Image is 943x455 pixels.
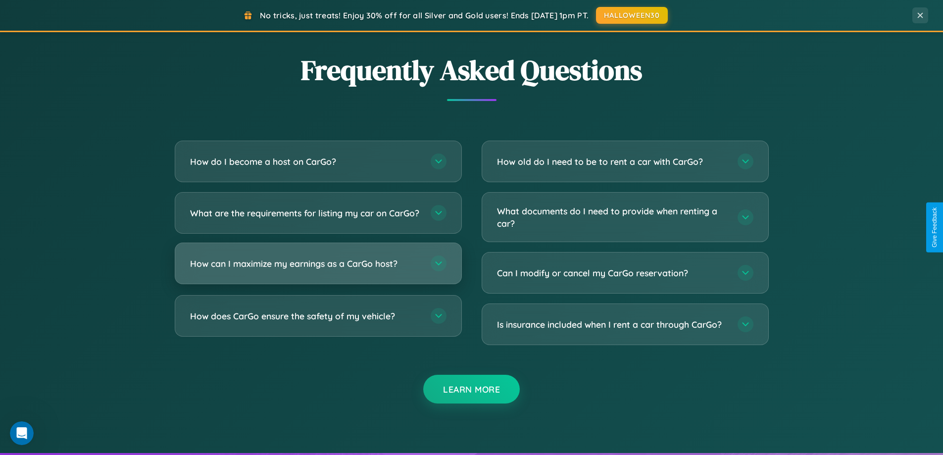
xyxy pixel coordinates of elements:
[175,51,769,89] h2: Frequently Asked Questions
[596,7,668,24] button: HALLOWEEN30
[190,310,421,322] h3: How does CarGo ensure the safety of my vehicle?
[423,375,520,404] button: Learn More
[497,267,728,279] h3: Can I modify or cancel my CarGo reservation?
[10,421,34,445] iframe: Intercom live chat
[497,205,728,229] h3: What documents do I need to provide when renting a car?
[260,10,589,20] span: No tricks, just treats! Enjoy 30% off for all Silver and Gold users! Ends [DATE] 1pm PT.
[190,207,421,219] h3: What are the requirements for listing my car on CarGo?
[497,318,728,331] h3: Is insurance included when I rent a car through CarGo?
[190,257,421,270] h3: How can I maximize my earnings as a CarGo host?
[190,155,421,168] h3: How do I become a host on CarGo?
[931,207,938,248] div: Give Feedback
[497,155,728,168] h3: How old do I need to be to rent a car with CarGo?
